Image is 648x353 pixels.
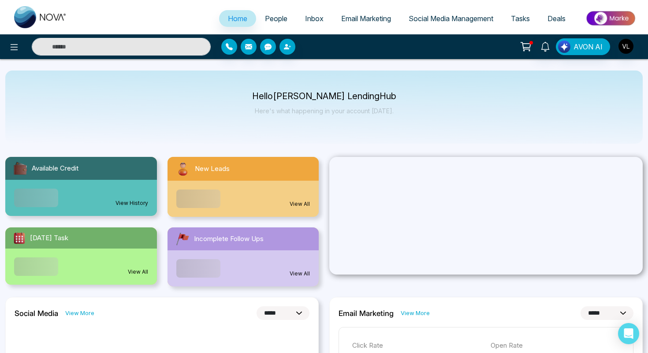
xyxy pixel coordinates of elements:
[352,341,482,351] p: Click Rate
[409,14,493,23] span: Social Media Management
[12,231,26,245] img: todayTask.svg
[228,14,247,23] span: Home
[162,227,324,286] a: Incomplete Follow UpsView All
[558,41,570,53] img: Lead Flow
[15,309,58,318] h2: Social Media
[574,41,603,52] span: AVON AI
[219,10,256,27] a: Home
[400,10,502,27] a: Social Media Management
[12,160,28,176] img: availableCredit.svg
[252,107,396,115] p: Here's what happening in your account [DATE].
[618,39,633,54] img: User Avatar
[194,234,264,244] span: Incomplete Follow Ups
[290,200,310,208] a: View All
[332,10,400,27] a: Email Marketing
[195,164,230,174] span: New Leads
[128,268,148,276] a: View All
[547,14,566,23] span: Deals
[175,231,190,247] img: followUps.svg
[265,14,287,23] span: People
[579,8,643,28] img: Market-place.gif
[162,157,324,217] a: New LeadsView All
[511,14,530,23] span: Tasks
[401,309,430,317] a: View More
[341,14,391,23] span: Email Marketing
[539,10,574,27] a: Deals
[339,309,394,318] h2: Email Marketing
[14,6,67,28] img: Nova CRM Logo
[491,341,620,351] p: Open Rate
[30,233,68,243] span: [DATE] Task
[115,199,148,207] a: View History
[290,270,310,278] a: View All
[556,38,610,55] button: AVON AI
[252,93,396,100] p: Hello [PERSON_NAME] LendingHub
[305,14,324,23] span: Inbox
[502,10,539,27] a: Tasks
[618,323,639,344] div: Open Intercom Messenger
[256,10,296,27] a: People
[175,160,191,177] img: newLeads.svg
[32,163,78,174] span: Available Credit
[65,309,94,317] a: View More
[296,10,332,27] a: Inbox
